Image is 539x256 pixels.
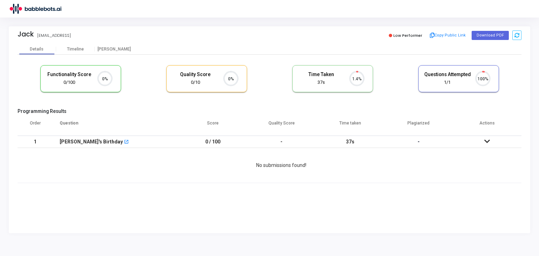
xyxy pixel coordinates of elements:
[53,116,179,136] th: Question
[18,136,53,148] td: 1
[30,47,44,52] div: Details
[316,136,384,148] td: 37s
[472,31,509,40] button: Download PDF
[124,140,129,145] mat-icon: open_in_new
[172,79,219,86] div: 0/10
[46,72,93,78] h5: Functionality Score
[172,72,219,78] h5: Quality Score
[424,72,471,78] h5: Questions Attempted
[46,79,93,86] div: 0/100
[453,116,521,136] th: Actions
[428,30,468,41] button: Copy Public Link
[95,47,133,52] div: [PERSON_NAME]
[424,79,471,86] div: 1/1
[298,79,345,86] div: 37s
[67,47,84,52] div: Timeline
[18,108,521,114] h5: Programming Results
[9,2,61,16] img: logo
[316,116,384,136] th: Time taken
[384,116,453,136] th: Plagiarized
[18,116,53,136] th: Order
[37,33,71,39] div: [EMAIL_ADDRESS]
[179,116,247,136] th: Score
[179,136,247,148] td: 0 / 100
[29,160,533,171] div: No submissions found!
[298,72,345,78] h5: Time Taken
[247,116,315,136] th: Quality Score
[18,30,34,38] div: Jack
[418,139,420,144] span: -
[247,136,315,148] td: -
[393,33,422,38] span: Low Performer
[60,136,123,148] div: [PERSON_NAME]'s Birthday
